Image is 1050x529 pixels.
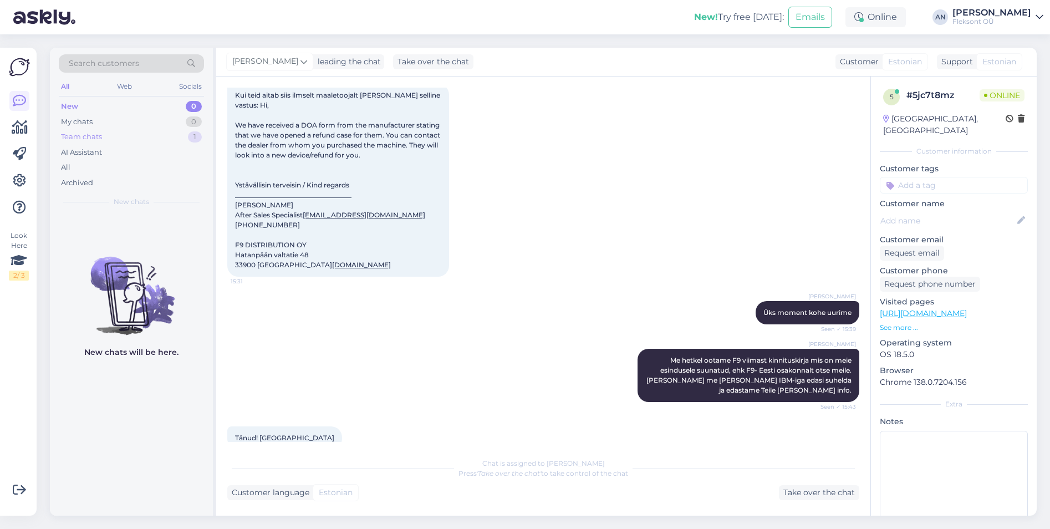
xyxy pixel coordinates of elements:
[61,177,93,189] div: Archived
[880,323,1028,333] p: See more ...
[779,485,859,500] div: Take over the chat
[177,79,204,94] div: Socials
[482,459,605,467] span: Chat is assigned to [PERSON_NAME]
[835,56,879,68] div: Customer
[888,56,922,68] span: Estonian
[814,325,856,333] span: Seen ✓ 15:39
[114,197,149,207] span: New chats
[952,8,1043,26] a: [PERSON_NAME]Fleksont OÜ
[880,198,1028,210] p: Customer name
[332,261,391,269] a: [DOMAIN_NAME]
[880,277,980,292] div: Request phone number
[235,91,442,269] span: Kui teid aitab siis ilmselt maaletoojalt [PERSON_NAME] selline vastus: Hi, We have received a DOA...
[646,356,853,394] span: Me hetkel ootame F9 viimast kinnituskirja mis on meie esindusele suunatud, ehk F9- Eesti osakonna...
[50,237,213,337] img: No chats
[393,54,473,69] div: Take over the chat
[980,89,1024,101] span: Online
[880,246,944,261] div: Request email
[883,113,1006,136] div: [GEOGRAPHIC_DATA], [GEOGRAPHIC_DATA]
[880,146,1028,156] div: Customer information
[880,365,1028,377] p: Browser
[880,416,1028,428] p: Notes
[313,56,381,68] div: leading the chat
[9,271,29,281] div: 2 / 3
[880,265,1028,277] p: Customer phone
[9,231,29,281] div: Look Here
[937,56,973,68] div: Support
[458,469,628,477] span: Press to take control of the chat
[880,296,1028,308] p: Visited pages
[319,487,353,499] span: Estonian
[932,9,948,25] div: AN
[9,57,30,78] img: Askly Logo
[808,340,856,348] span: [PERSON_NAME]
[880,337,1028,349] p: Operating system
[303,211,425,219] a: [EMAIL_ADDRESS][DOMAIN_NAME]
[227,487,309,499] div: Customer language
[84,347,179,358] p: New chats will be here.
[763,308,852,317] span: Üks moment kohe uurime
[880,349,1028,360] p: OS 18.5.0
[845,7,906,27] div: Online
[808,292,856,301] span: [PERSON_NAME]
[880,308,967,318] a: [URL][DOMAIN_NAME]
[788,7,832,28] button: Emails
[952,8,1031,17] div: [PERSON_NAME]
[188,131,202,143] div: 1
[235,434,334,442] span: Tänud! [GEOGRAPHIC_DATA]
[115,79,134,94] div: Web
[694,11,784,24] div: Try free [DATE]:
[61,116,93,128] div: My chats
[880,377,1028,388] p: Chrome 138.0.7204.156
[982,56,1016,68] span: Estonian
[906,89,980,102] div: # 5jc7t8mz
[890,93,894,101] span: 5
[880,163,1028,175] p: Customer tags
[59,79,72,94] div: All
[880,177,1028,194] input: Add a tag
[477,469,541,477] i: 'Take over the chat'
[231,277,272,286] span: 15:31
[69,58,139,69] span: Search customers
[61,131,102,143] div: Team chats
[61,101,78,112] div: New
[61,147,102,158] div: AI Assistant
[232,55,298,68] span: [PERSON_NAME]
[186,101,202,112] div: 0
[952,17,1031,26] div: Fleksont OÜ
[880,234,1028,246] p: Customer email
[880,215,1015,227] input: Add name
[694,12,718,22] b: New!
[61,162,70,173] div: All
[880,399,1028,409] div: Extra
[186,116,202,128] div: 0
[814,403,856,411] span: Seen ✓ 15:43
